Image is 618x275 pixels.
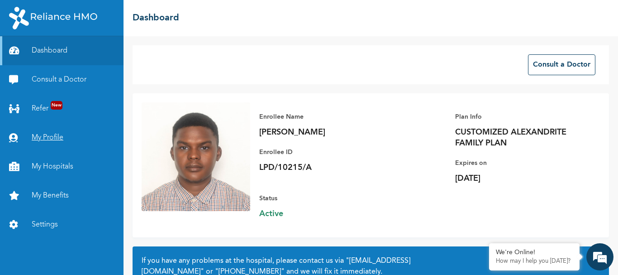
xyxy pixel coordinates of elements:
span: Conversation [5,245,89,251]
img: d_794563401_company_1708531726252_794563401 [17,45,37,68]
p: How may I help you today? [496,258,573,265]
p: CUSTOMIZED ALEXANDRITE FAMILY PLAN [455,127,582,149]
div: Minimize live chat window [148,5,170,26]
img: Enrollee [142,102,250,211]
p: Expires on [455,158,582,169]
p: Plan Info [455,111,582,122]
h2: Dashboard [133,11,179,25]
p: [PERSON_NAME] [259,127,386,138]
p: Enrollee Name [259,111,386,122]
textarea: Type your message and hit 'Enter' [5,197,172,229]
button: Consult a Doctor [528,54,595,75]
p: LPD/10215/A [259,162,386,173]
div: Chat with us now [47,51,152,63]
span: We're online! [52,89,125,180]
div: FAQs [89,229,173,257]
p: [DATE] [455,173,582,184]
p: Enrollee ID [259,147,386,158]
p: Status [259,193,386,204]
img: RelianceHMO's Logo [9,7,97,29]
span: Active [259,208,386,219]
span: New [51,101,62,110]
div: We're Online! [496,249,573,256]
